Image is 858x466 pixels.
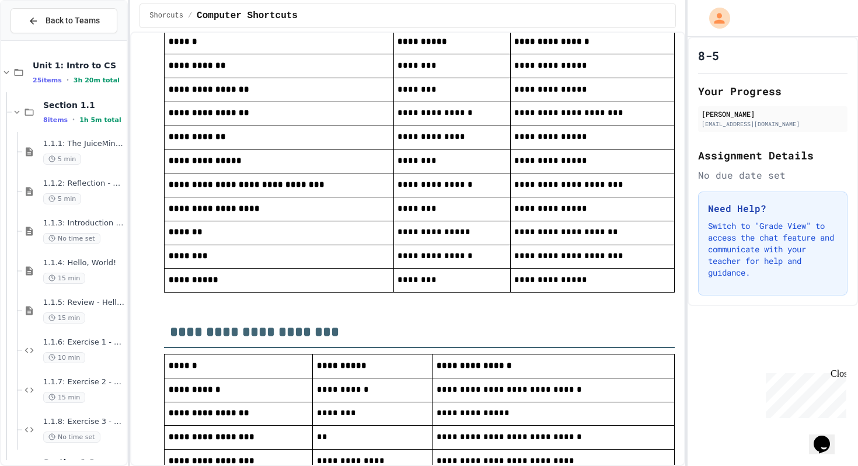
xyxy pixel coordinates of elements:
[33,76,62,84] span: 25 items
[702,120,844,128] div: [EMAIL_ADDRESS][DOMAIN_NAME]
[197,9,298,23] span: Computer Shortcuts
[43,233,100,244] span: No time set
[697,5,733,32] div: My Account
[43,100,124,110] span: Section 1.1
[33,60,124,71] span: Unit 1: Intro to CS
[43,352,85,363] span: 10 min
[43,392,85,403] span: 15 min
[43,116,68,124] span: 8 items
[761,368,846,418] iframe: chat widget
[43,139,124,149] span: 1.1.1: The JuiceMind IDE
[43,338,124,347] span: 1.1.6: Exercise 1 - Data Types
[43,298,124,308] span: 1.1.5: Review - Hello, World!
[698,83,847,99] h2: Your Progress
[43,218,124,228] span: 1.1.3: Introduction to Computer Science
[698,47,719,64] h1: 8-5
[67,75,69,85] span: •
[698,147,847,164] h2: Assignment Details
[149,11,183,20] span: Shorcuts
[46,15,100,27] span: Back to Teams
[188,11,192,20] span: /
[708,201,838,215] h3: Need Help?
[43,312,85,324] span: 15 min
[72,115,75,124] span: •
[698,168,847,182] div: No due date set
[43,377,124,387] span: 1.1.7: Exercise 2 - PEMDAS
[74,76,120,84] span: 3h 20m total
[5,5,81,74] div: Chat with us now!Close
[809,419,846,454] iframe: chat widget
[43,154,81,165] span: 5 min
[702,109,844,119] div: [PERSON_NAME]
[11,8,117,33] button: Back to Teams
[43,258,124,268] span: 1.1.4: Hello, World!
[708,220,838,279] p: Switch to "Grade View" to access the chat feature and communicate with your teacher for help and ...
[43,273,85,284] span: 15 min
[43,432,100,443] span: No time set
[43,193,81,204] span: 5 min
[43,417,124,427] span: 1.1.8: Exercise 3 - Pattern Display Challenge
[79,116,121,124] span: 1h 5m total
[43,179,124,189] span: 1.1.2: Reflection - Evolving Technology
